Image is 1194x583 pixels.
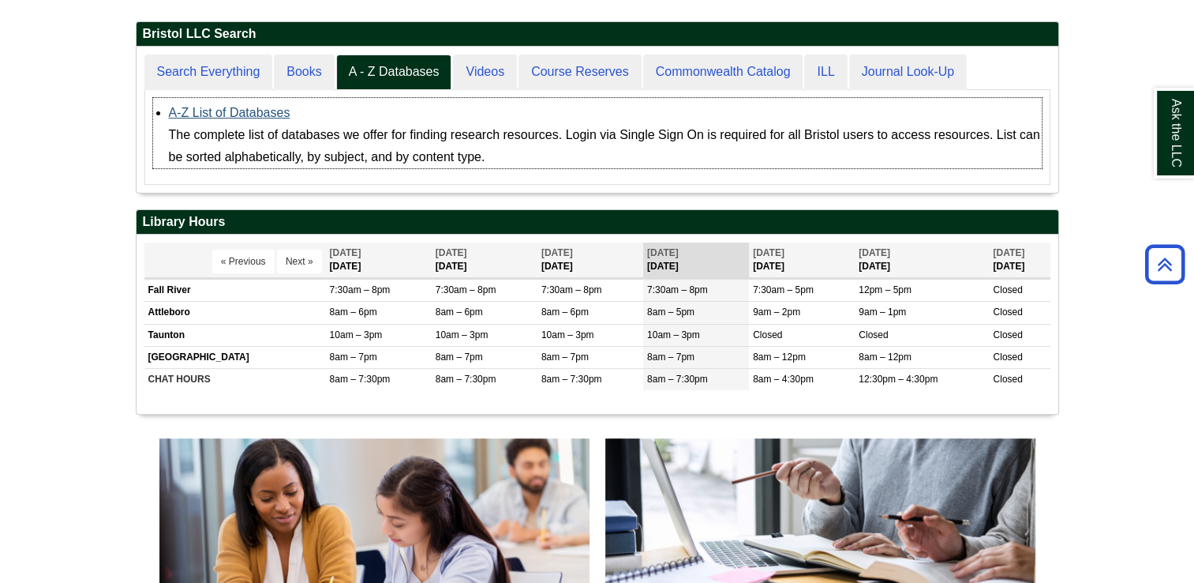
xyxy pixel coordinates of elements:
span: 8am – 7:30pm [330,374,391,385]
span: Closed [993,284,1022,295]
span: 12:30pm – 4:30pm [859,374,938,385]
span: 10am – 3pm [330,329,383,340]
span: Closed [993,329,1022,340]
button: « Previous [212,250,275,273]
span: 8am – 7pm [647,352,694,363]
span: 8am – 6pm [541,307,589,318]
th: [DATE] [432,243,537,278]
span: 8am – 7pm [436,352,483,363]
span: [DATE] [859,247,890,258]
span: 7:30am – 8pm [541,284,602,295]
span: 8am – 4:30pm [753,374,814,385]
span: 9am – 1pm [859,307,906,318]
a: Books [274,55,334,90]
span: 7:30am – 8pm [647,284,708,295]
span: 8am – 12pm [859,352,911,363]
a: Course Reserves [518,55,642,90]
span: 8am – 7pm [541,352,589,363]
span: 8am – 7:30pm [647,374,708,385]
h2: Bristol LLC Search [137,22,1058,47]
span: Closed [859,329,888,340]
span: 7:30am – 8pm [436,284,496,295]
th: [DATE] [326,243,432,278]
td: Attleboro [144,302,326,324]
span: [DATE] [330,247,361,258]
span: 7:30am – 5pm [753,284,814,295]
span: [DATE] [541,247,573,258]
a: Back to Top [1140,254,1190,275]
th: [DATE] [855,243,989,278]
span: Closed [753,329,782,340]
span: 8am – 12pm [753,352,806,363]
a: A-Z List of Databases [169,106,290,119]
a: Commonwealth Catalog [643,55,803,90]
span: Closed [993,374,1022,385]
h2: Library Hours [137,210,1058,235]
span: [DATE] [753,247,784,258]
span: 8am – 7pm [330,352,377,363]
td: CHAT HOURS [144,368,326,390]
span: 8am – 7:30pm [541,374,602,385]
span: 12pm – 5pm [859,284,911,295]
span: [DATE] [647,247,679,258]
a: A - Z Databases [336,55,452,90]
td: Fall River [144,280,326,302]
a: Videos [453,55,517,90]
span: Closed [993,307,1022,318]
span: 8am – 6pm [436,307,483,318]
span: 8am – 6pm [330,307,377,318]
td: [GEOGRAPHIC_DATA] [144,346,326,368]
th: [DATE] [643,243,749,278]
span: 10am – 3pm [436,329,488,340]
span: [DATE] [993,247,1024,258]
span: 10am – 3pm [647,329,700,340]
td: Taunton [144,324,326,346]
th: [DATE] [989,243,1050,278]
th: [DATE] [749,243,855,278]
span: 8am – 7:30pm [436,374,496,385]
a: Search Everything [144,55,273,90]
a: Journal Look-Up [849,55,967,90]
button: Next » [277,250,322,273]
span: 10am – 3pm [541,329,594,340]
div: The complete list of databases we offer for finding research resources. Login via Single Sign On ... [169,124,1042,168]
span: Closed [993,352,1022,363]
span: 9am – 2pm [753,307,800,318]
a: ILL [804,55,847,90]
span: 7:30am – 8pm [330,284,391,295]
span: 8am – 5pm [647,307,694,318]
span: [DATE] [436,247,467,258]
th: [DATE] [537,243,643,278]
